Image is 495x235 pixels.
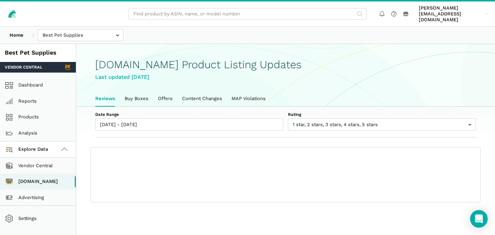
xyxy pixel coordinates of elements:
h1: [DOMAIN_NAME] Product Listing Updates [95,59,476,71]
div: Last updated [DATE] [95,73,476,81]
a: Buy Boxes [120,91,153,106]
span: [PERSON_NAME][EMAIL_ADDRESS][DOMAIN_NAME] [419,5,483,23]
label: Date Range [95,111,283,117]
a: Reviews [90,91,120,106]
a: MAP Violations [227,91,270,106]
a: [PERSON_NAME][EMAIL_ADDRESS][DOMAIN_NAME] [417,4,491,24]
div: Best Pet Supplies [5,49,71,57]
a: Content Changes [177,91,227,106]
div: Open Intercom Messenger [470,210,488,228]
input: Find product by ASIN, name, or model number [129,8,366,20]
input: Best Pet Supplies [38,29,123,41]
input: 1 star, 2 stars, 3 stars, 4 stars, 5 stars [288,118,476,131]
label: Rating [288,111,476,117]
span: Vendor Central [5,64,43,70]
a: Offers [153,91,177,106]
span: Explore Data [7,145,48,154]
a: Home [5,29,28,41]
